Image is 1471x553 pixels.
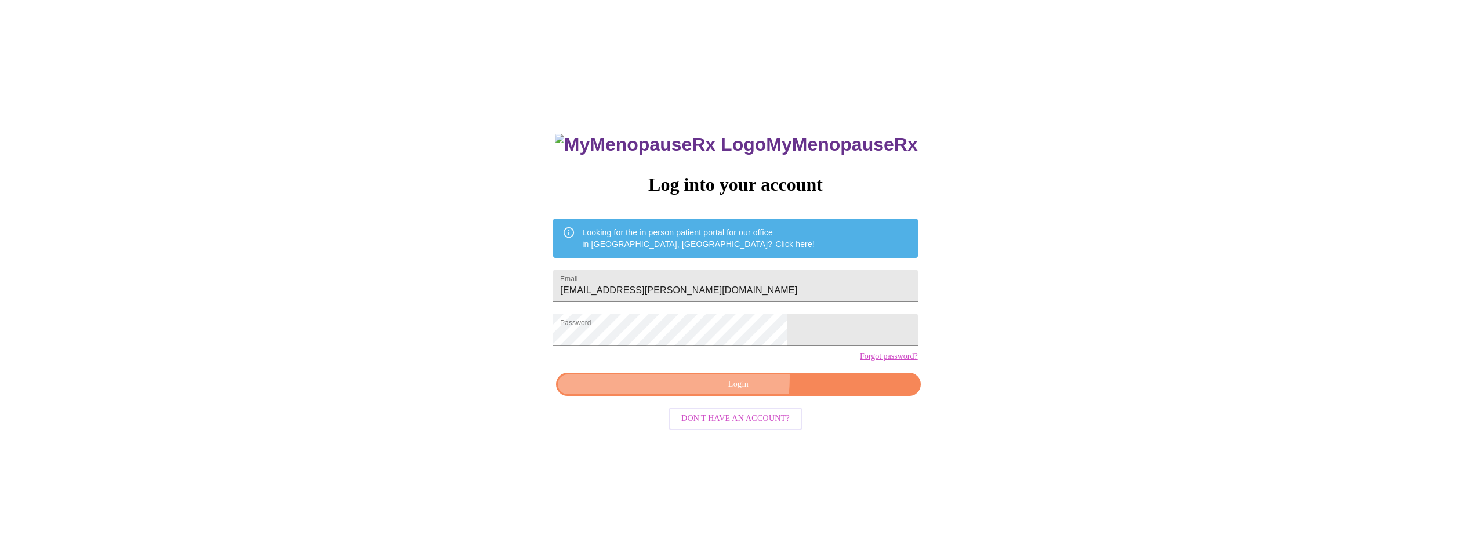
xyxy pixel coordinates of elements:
[553,174,917,195] h3: Log into your account
[860,352,918,361] a: Forgot password?
[775,239,815,249] a: Click here!
[669,408,802,430] button: Don't have an account?
[582,222,815,254] div: Looking for the in person patient portal for our office in [GEOGRAPHIC_DATA], [GEOGRAPHIC_DATA]?
[666,413,805,423] a: Don't have an account?
[681,412,790,426] span: Don't have an account?
[556,373,920,396] button: Login
[555,134,918,155] h3: MyMenopauseRx
[569,377,907,392] span: Login
[555,134,766,155] img: MyMenopauseRx Logo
